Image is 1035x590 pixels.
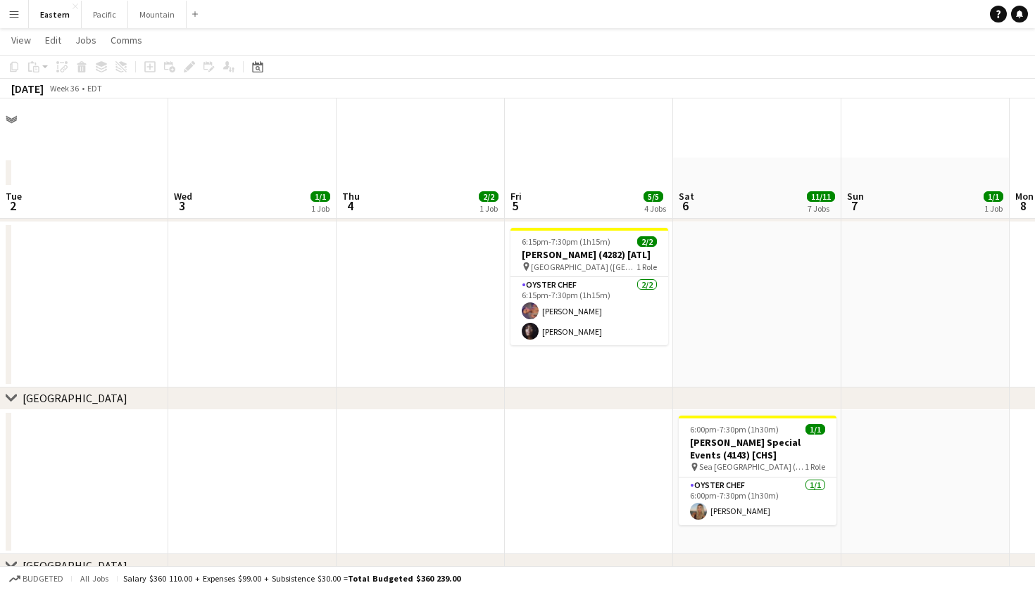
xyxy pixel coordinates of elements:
span: 2 [4,198,22,214]
app-job-card: 6:15pm-7:30pm (1h15m)2/2[PERSON_NAME] (4282) [ATL] [GEOGRAPHIC_DATA] ([GEOGRAPHIC_DATA], [GEOGRAP... [510,228,668,345]
div: 1 Job [984,203,1003,214]
span: 2/2 [637,236,657,247]
app-card-role: Oyster Chef2/26:15pm-7:30pm (1h15m)[PERSON_NAME][PERSON_NAME] [510,277,668,345]
span: Edit [45,34,61,46]
span: View [11,34,31,46]
div: 7 Jobs [808,203,834,214]
span: [GEOGRAPHIC_DATA] ([GEOGRAPHIC_DATA], [GEOGRAPHIC_DATA]) [531,262,636,272]
h3: [PERSON_NAME] Special Events (4143) [CHS] [679,436,836,461]
button: Mountain [128,1,187,28]
h3: [PERSON_NAME] (4282) [ATL] [510,248,668,261]
a: View [6,31,37,49]
span: Thu [342,190,360,203]
span: 5/5 [644,191,663,202]
span: 2/2 [479,191,498,202]
div: 1 Job [311,203,330,214]
span: 1/1 [805,424,825,435]
div: Salary $360 110.00 + Expenses $99.00 + Subsistence $30.00 = [123,573,460,584]
span: 1 Role [636,262,657,272]
span: 4 [340,198,360,214]
span: Tue [6,190,22,203]
span: 5 [508,198,522,214]
span: Wed [174,190,192,203]
div: [GEOGRAPHIC_DATA] [23,558,127,572]
span: 8 [1013,198,1034,214]
button: Eastern [29,1,82,28]
span: 6:15pm-7:30pm (1h15m) [522,236,610,247]
span: Week 36 [46,83,82,94]
div: [GEOGRAPHIC_DATA] [23,391,127,405]
div: 4 Jobs [644,203,666,214]
span: 1/1 [984,191,1003,202]
span: Total Budgeted $360 239.00 [348,573,460,584]
div: [DATE] [11,82,44,96]
span: Comms [111,34,142,46]
a: Jobs [70,31,102,49]
span: Jobs [75,34,96,46]
span: 7 [845,198,864,214]
span: Sea [GEOGRAPHIC_DATA] ([GEOGRAPHIC_DATA], [GEOGRAPHIC_DATA]) [699,461,805,472]
app-job-card: 6:00pm-7:30pm (1h30m)1/1[PERSON_NAME] Special Events (4143) [CHS] Sea [GEOGRAPHIC_DATA] ([GEOGRAP... [679,416,836,525]
span: 6:00pm-7:30pm (1h30m) [690,424,779,435]
button: Budgeted [7,571,65,586]
button: Pacific [82,1,128,28]
span: 1 Role [805,461,825,472]
span: Sat [679,190,694,203]
span: 11/11 [807,191,835,202]
a: Comms [105,31,148,49]
span: 3 [172,198,192,214]
span: Sun [847,190,864,203]
app-card-role: Oyster Chef1/16:00pm-7:30pm (1h30m)[PERSON_NAME] [679,477,836,525]
div: EDT [87,83,102,94]
span: Budgeted [23,574,63,584]
span: All jobs [77,573,111,584]
span: 6 [677,198,694,214]
span: Mon [1015,190,1034,203]
a: Edit [39,31,67,49]
span: Fri [510,190,522,203]
div: 1 Job [479,203,498,214]
span: 1/1 [310,191,330,202]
